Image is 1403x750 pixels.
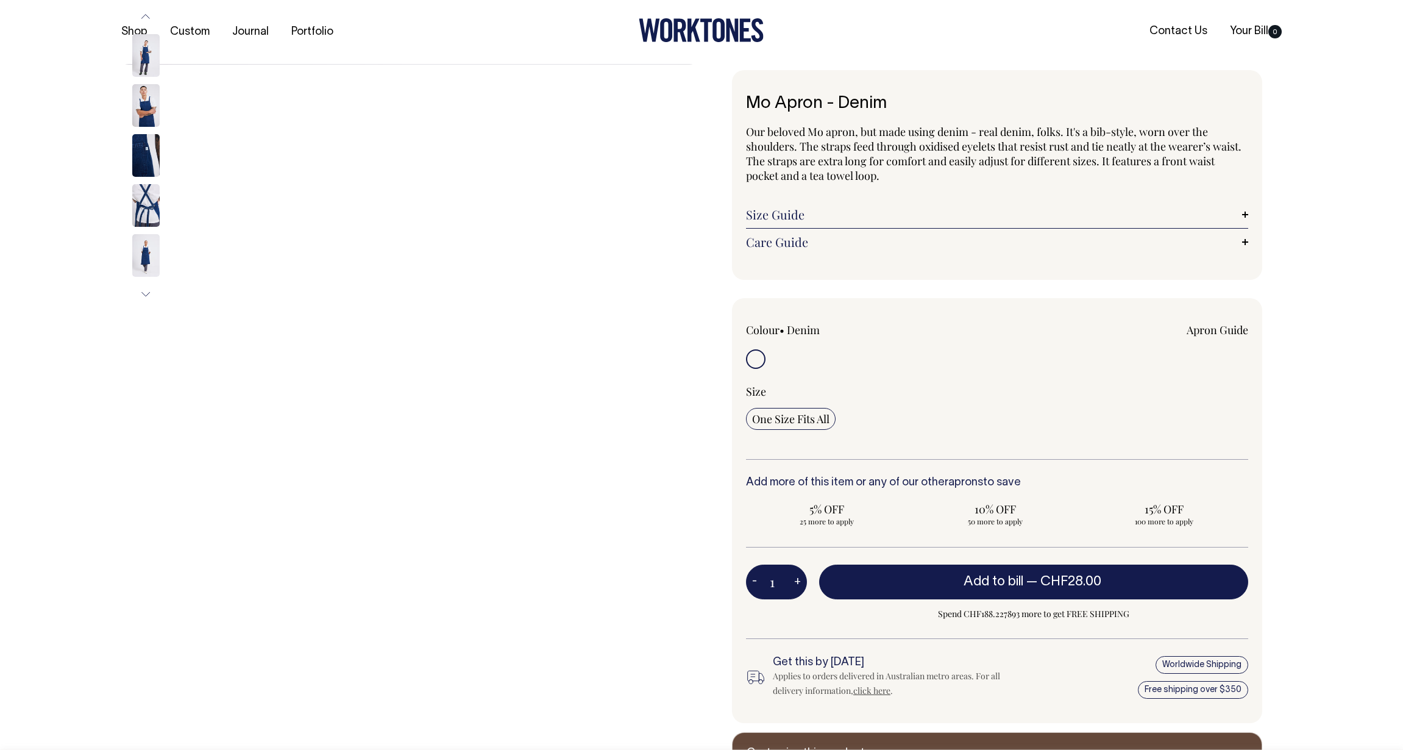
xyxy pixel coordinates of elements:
span: CHF28.00 [1040,576,1101,588]
button: Previous [137,3,155,30]
a: Shop [116,22,152,42]
h1: Mo Apron - Denim [746,95,1248,113]
span: Spend CHF188.227893 more to get FREE SHIPPING [819,607,1248,621]
input: 15% OFF 100 more to apply [1083,498,1245,530]
span: 100 more to apply [1089,516,1238,526]
input: 10% OFF 50 more to apply [915,498,1076,530]
span: One Size Fits All [752,412,829,426]
a: Portfolio [286,22,338,42]
a: aprons [948,477,983,488]
img: denim [132,234,160,277]
span: 15% OFF [1089,502,1238,516]
span: 0 [1268,25,1282,38]
a: Contact Us [1145,21,1212,41]
span: 50 more to apply [921,516,1070,526]
a: Journal [227,22,274,42]
div: Applies to orders delivered in Australian metro areas. For all delivery information, . [773,669,1020,698]
a: click here [853,685,890,696]
a: Size Guide [746,207,1248,222]
h6: Get this by [DATE] [773,657,1020,669]
span: 5% OFF [752,502,901,516]
span: 25 more to apply [752,516,901,526]
input: One Size Fits All [746,408,836,430]
label: Denim [787,323,820,337]
img: denim [132,184,160,227]
button: Add to bill —CHF28.00 [819,565,1248,599]
button: + [788,570,807,595]
img: denim [132,134,160,177]
h6: Add more of this item or any of our other to save [746,477,1248,489]
span: Add to bill [964,576,1023,588]
img: denim [132,34,160,77]
a: Care Guide [746,235,1248,249]
span: — [1026,576,1104,588]
img: denim [132,84,160,127]
button: - [746,570,763,595]
input: 5% OFF 25 more to apply [746,498,908,530]
a: Your Bill0 [1225,21,1287,41]
div: Size [746,384,1248,399]
span: 10% OFF [921,502,1070,516]
span: • [780,323,784,337]
button: Next [137,280,155,308]
div: Colour [746,323,947,337]
span: Our beloved Mo apron, but made using denim - real denim, folks. It's a bib-style, worn over the s... [746,124,1241,183]
a: Apron Guide [1187,323,1248,337]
